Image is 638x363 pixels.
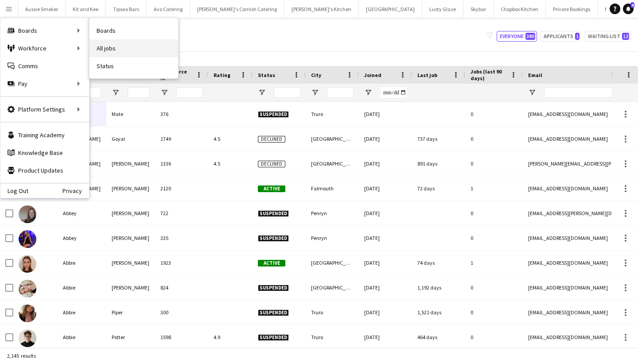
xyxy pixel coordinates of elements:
[465,300,523,324] div: 0
[155,275,208,300] div: 824
[364,72,381,78] span: Joined
[258,260,285,266] span: Active
[306,127,359,151] div: [GEOGRAPHIC_DATA]
[622,33,629,40] span: 12
[106,300,155,324] div: Piper
[258,136,285,143] span: Declined
[106,127,155,151] div: Goyal
[327,87,354,98] input: City Filter Input
[89,57,178,75] a: Status
[528,89,536,97] button: Open Filter Menu
[19,305,36,322] img: Abbie Piper
[106,176,155,201] div: [PERSON_NAME]
[412,275,465,300] div: 1,192 days
[585,31,631,42] button: Waiting list12
[359,251,412,275] div: [DATE]
[465,325,523,349] div: 0
[412,251,465,275] div: 74 days
[19,255,36,273] img: Abbie Bradley
[359,176,412,201] div: [DATE]
[258,89,266,97] button: Open Filter Menu
[258,210,289,217] span: Suspended
[106,0,147,18] button: Tipsea Bars
[412,127,465,151] div: 737 days
[58,275,106,300] div: Abbie
[155,102,208,126] div: 376
[89,39,178,57] a: All jobs
[306,325,359,349] div: Truro
[66,0,106,18] button: Kit and Kee
[306,226,359,250] div: Penryn
[465,102,523,126] div: 0
[528,72,542,78] span: Email
[155,300,208,324] div: 300
[19,205,36,223] img: Abbey Crampton
[0,126,89,144] a: Training Academy
[0,100,89,118] div: Platform Settings
[19,280,36,297] img: Abbie Mills
[106,102,155,126] div: Mate
[494,0,546,18] button: Chopbox Kitchen
[311,72,321,78] span: City
[412,300,465,324] div: 1,521 days
[465,226,523,250] div: 0
[630,2,634,8] span: 4
[359,151,412,176] div: [DATE]
[306,251,359,275] div: [GEOGRAPHIC_DATA]
[258,334,289,341] span: Suspended
[258,111,289,118] span: Suspended
[359,0,422,18] button: [GEOGRAPHIC_DATA]
[62,187,89,194] a: Privacy
[258,72,275,78] span: Status
[106,201,155,225] div: [PERSON_NAME]
[58,325,106,349] div: Abbie
[0,187,28,194] a: Log Out
[306,151,359,176] div: [GEOGRAPHIC_DATA]
[380,87,407,98] input: Joined Filter Input
[359,300,412,324] div: [DATE]
[465,275,523,300] div: 0
[306,176,359,201] div: Falmouth
[306,201,359,225] div: Penryn
[19,230,36,248] img: Abbey Evans
[208,127,253,151] div: 4.5
[155,251,208,275] div: 1923
[18,0,66,18] button: Aussie Smoker
[58,300,106,324] div: Abbie
[106,275,155,300] div: [PERSON_NAME]
[306,102,359,126] div: Truro
[497,31,537,42] button: Everyone380
[258,235,289,242] span: Suspended
[364,89,372,97] button: Open Filter Menu
[128,87,150,98] input: Last Name Filter Input
[525,33,535,40] span: 380
[465,127,523,151] div: 0
[106,325,155,349] div: Potter
[471,68,507,81] span: Jobs (last 90 days)
[258,309,289,316] span: Suspended
[359,127,412,151] div: [DATE]
[214,72,230,78] span: Rating
[0,162,89,179] a: Product Updates
[89,22,178,39] a: Boards
[359,226,412,250] div: [DATE]
[575,33,580,40] span: 1
[58,226,106,250] div: Abbey
[155,325,208,349] div: 1598
[0,144,89,162] a: Knowledge Base
[0,75,89,93] div: Pay
[0,22,89,39] div: Boards
[208,151,253,176] div: 4.5
[58,201,106,225] div: Abbey
[412,151,465,176] div: 891 days
[19,329,36,347] img: Abbie Potter
[155,176,208,201] div: 2120
[155,151,208,176] div: 1336
[155,226,208,250] div: 335
[106,251,155,275] div: [PERSON_NAME]
[359,102,412,126] div: [DATE]
[465,251,523,275] div: 1
[359,275,412,300] div: [DATE]
[306,300,359,324] div: Truro
[465,151,523,176] div: 0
